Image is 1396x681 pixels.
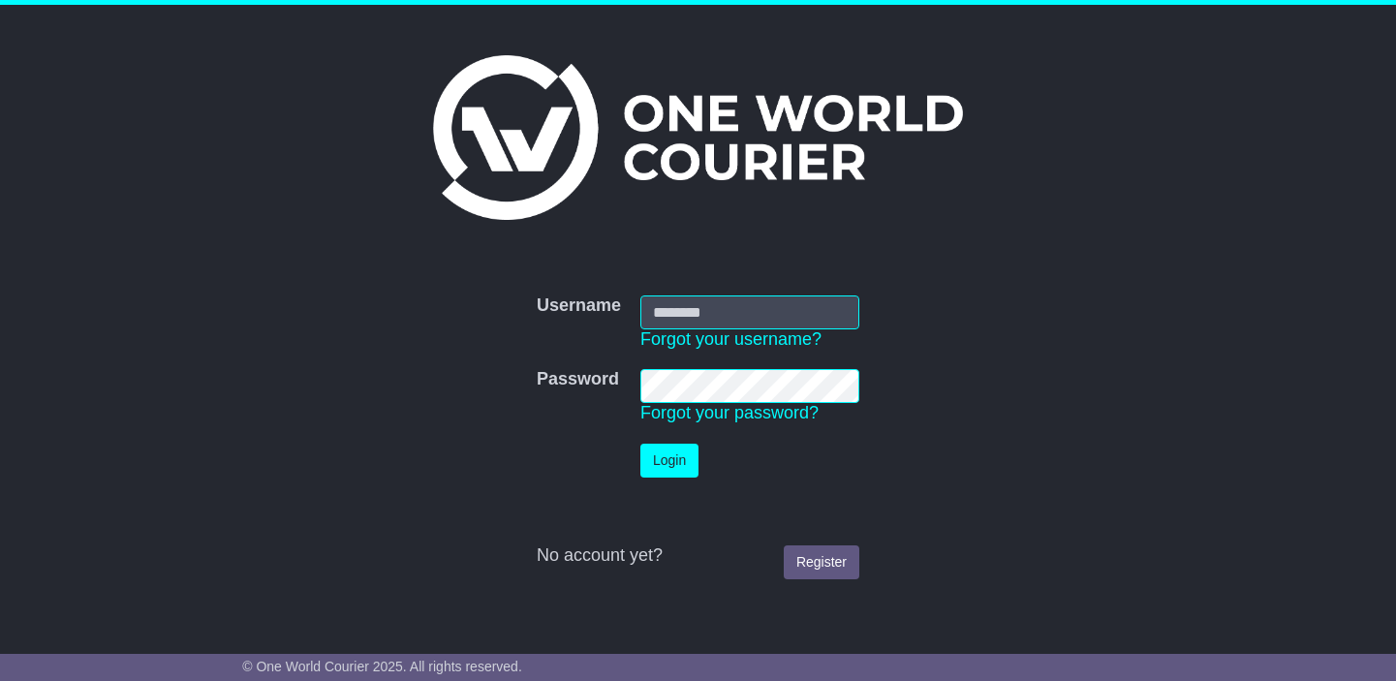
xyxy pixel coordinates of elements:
a: Forgot your username? [640,329,822,349]
button: Login [640,444,698,478]
a: Register [784,545,859,579]
img: One World [433,55,962,220]
a: Forgot your password? [640,403,819,422]
label: Password [537,369,619,390]
div: No account yet? [537,545,859,567]
span: © One World Courier 2025. All rights reserved. [242,659,522,674]
label: Username [537,295,621,317]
